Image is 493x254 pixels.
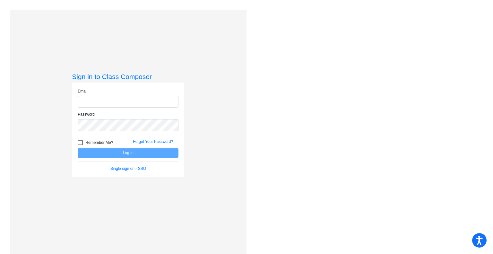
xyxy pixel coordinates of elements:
a: Forgot Your Password? [133,139,173,144]
button: Log In [78,148,178,158]
h3: Sign in to Class Composer [72,73,184,81]
span: Remember Me? [85,139,113,146]
label: Email [78,88,87,94]
a: Single sign on - SSO [110,166,146,171]
label: Password [78,111,95,117]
